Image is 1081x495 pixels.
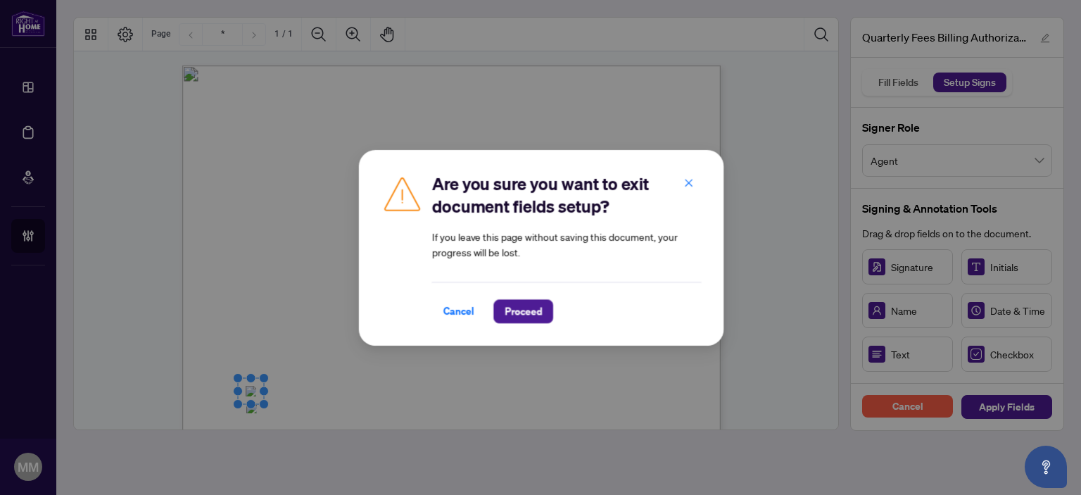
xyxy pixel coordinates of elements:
[683,177,693,187] span: close
[442,300,473,322] span: Cancel
[1025,446,1067,488] button: Open asap
[493,299,552,323] button: Proceed
[431,228,701,259] article: If you leave this page without saving this document, your progress will be lost.
[431,299,484,323] button: Cancel
[504,300,541,322] span: Proceed
[431,172,701,217] h2: Are you sure you want to exit document fields setup?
